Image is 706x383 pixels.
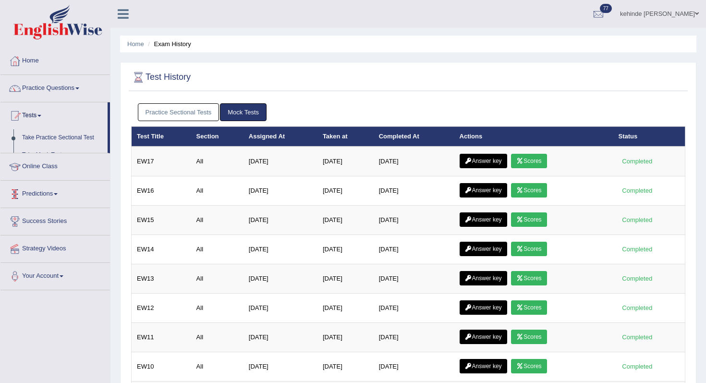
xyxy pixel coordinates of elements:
td: [DATE] [317,294,374,323]
a: Scores [511,359,547,373]
a: Answer key [460,183,507,198]
th: Completed At [374,126,454,147]
a: Answer key [460,330,507,344]
td: EW10 [132,352,191,382]
th: Section [191,126,243,147]
a: Strategy Videos [0,235,110,259]
td: EW12 [132,294,191,323]
a: Your Account [0,263,110,287]
td: [DATE] [243,323,317,352]
a: Scores [511,212,547,227]
td: All [191,294,243,323]
a: Take Mock Test [18,147,108,164]
div: Completed [619,361,656,371]
div: Completed [619,332,656,342]
td: [DATE] [374,147,454,176]
td: EW16 [132,176,191,206]
li: Exam History [146,39,191,49]
td: [DATE] [374,323,454,352]
td: [DATE] [243,264,317,294]
a: Answer key [460,300,507,315]
td: [DATE] [317,206,374,235]
span: 77 [600,4,612,13]
th: Test Title [132,126,191,147]
a: Scores [511,154,547,168]
td: [DATE] [317,264,374,294]
td: [DATE] [374,206,454,235]
a: Online Class [0,153,110,177]
a: Scores [511,330,547,344]
h2: Test History [131,70,191,85]
th: Status [613,126,685,147]
td: EW11 [132,323,191,352]
a: Scores [511,271,547,285]
div: Completed [619,156,656,166]
td: [DATE] [243,206,317,235]
td: All [191,352,243,382]
a: Predictions [0,181,110,205]
a: Scores [511,242,547,256]
td: EW14 [132,235,191,264]
a: Mock Tests [220,103,267,121]
td: [DATE] [374,264,454,294]
td: [DATE] [317,352,374,382]
a: Practice Questions [0,75,110,99]
a: Home [0,48,110,72]
td: All [191,176,243,206]
td: [DATE] [243,176,317,206]
th: Assigned At [243,126,317,147]
td: [DATE] [374,235,454,264]
a: Tests [0,102,108,126]
a: Home [127,40,144,48]
td: [DATE] [374,352,454,382]
a: Answer key [460,154,507,168]
td: [DATE] [317,323,374,352]
a: Take Practice Sectional Test [18,129,108,147]
td: [DATE] [243,235,317,264]
a: Answer key [460,212,507,227]
div: Completed [619,185,656,196]
td: All [191,147,243,176]
td: [DATE] [243,147,317,176]
td: [DATE] [317,235,374,264]
td: [DATE] [317,176,374,206]
td: [DATE] [317,147,374,176]
th: Actions [454,126,613,147]
td: All [191,323,243,352]
td: [DATE] [243,352,317,382]
td: EW13 [132,264,191,294]
a: Answer key [460,359,507,373]
td: [DATE] [374,294,454,323]
td: All [191,264,243,294]
div: Completed [619,303,656,313]
a: Success Stories [0,208,110,232]
td: EW17 [132,147,191,176]
a: Answer key [460,271,507,285]
td: [DATE] [374,176,454,206]
th: Taken at [317,126,374,147]
td: All [191,235,243,264]
td: [DATE] [243,294,317,323]
div: Completed [619,273,656,284]
a: Practice Sectional Tests [138,103,219,121]
a: Scores [511,300,547,315]
div: Completed [619,215,656,225]
div: Completed [619,244,656,254]
td: EW15 [132,206,191,235]
a: Scores [511,183,547,198]
td: All [191,206,243,235]
a: Answer key [460,242,507,256]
